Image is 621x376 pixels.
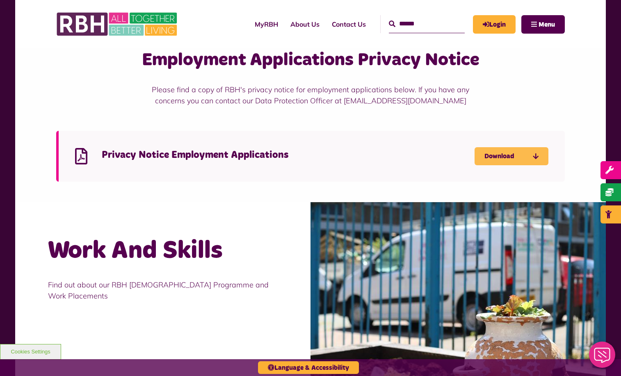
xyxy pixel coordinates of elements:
a: MyRBH [249,13,284,35]
h4: Privacy Notice Employment Applications [102,149,475,162]
a: Download Privacy Notice Employment Applications - open in a new tab [475,147,548,165]
a: About Us [284,13,326,35]
h3: Employment Applications Privacy Notice [141,48,480,72]
p: Please find a copy of RBH's privacy notice for employment applications below. If you have any con... [141,84,480,106]
p: Find out about our RBH [DEMOGRAPHIC_DATA] Programme and Work Placements [48,279,278,301]
input: Search [389,15,465,33]
h2: Work And Skills [48,235,278,267]
button: Navigation [521,15,565,34]
a: MyRBH [473,15,516,34]
iframe: Netcall Web Assistant for live chat [584,339,621,376]
button: Language & Accessibility [258,361,359,374]
img: RBH [56,8,179,40]
span: Menu [539,21,555,28]
a: Contact Us [326,13,372,35]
